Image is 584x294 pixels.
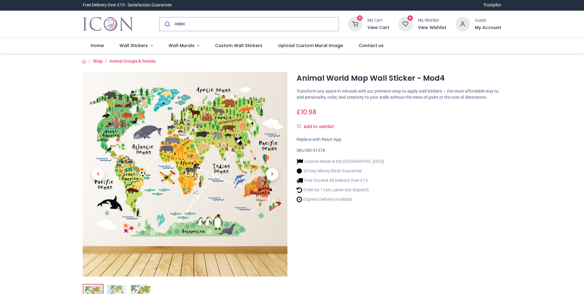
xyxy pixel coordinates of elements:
[119,42,148,49] span: Wall Stickers
[297,148,501,154] div: SKU:
[83,16,133,33] img: Icon Wall Stickers
[297,124,301,129] i: Add to wishlist
[297,196,384,203] li: Express Delivery Available
[483,2,501,8] a: Trustpilot
[475,17,501,24] div: Guest
[297,158,384,165] li: Custom Made in the [GEOGRAPHIC_DATA]
[278,42,343,49] span: Upload Custom Mural Image
[418,17,446,24] div: My Wishlist
[475,25,501,31] a: My Account
[169,42,195,49] span: Wall Murals
[418,25,446,31] a: View Wishlist
[297,108,316,116] span: £
[83,16,133,33] a: Logo of Icon Wall Stickers
[398,21,413,26] a: 0
[357,15,363,21] sup: 0
[91,42,104,49] span: Home
[407,15,413,21] sup: 0
[109,59,155,64] a: Animal Groups & Scenes
[257,102,287,246] a: Next
[301,108,316,116] span: 10.98
[297,187,384,193] li: Order by 11am, same day dispatch
[367,25,389,31] a: View Cart
[83,102,113,246] a: Previous
[297,177,384,184] li: Free Tracked 48 Delivery Over £15
[297,88,501,100] p: Transform any space in minutes with our premium easy-to-apply wall stickers — the most affordable...
[160,17,174,31] button: Submit
[367,17,389,24] div: My Cart
[266,168,278,180] span: Next
[111,38,161,54] a: Wall Stickers
[93,59,103,64] a: Shop
[359,42,384,49] span: Contact us
[305,148,325,153] span: WS-51378
[92,168,104,180] span: Previous
[215,42,262,49] span: Custom Wall Stickers
[297,122,339,132] button: Add to wishlistAdd to wishlist
[297,168,384,174] li: 30 Day Money Back Guarantee
[83,2,172,8] div: Free Delivery Over £15 - Satisfaction Guarantee
[297,73,501,83] h1: Animal World Map Wall Sticker - Mod4
[83,72,287,277] img: Animal World Map Wall Sticker - Mod4
[161,38,207,54] a: Wall Murals
[297,137,501,143] div: Replace with React App.
[348,21,363,26] a: 0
